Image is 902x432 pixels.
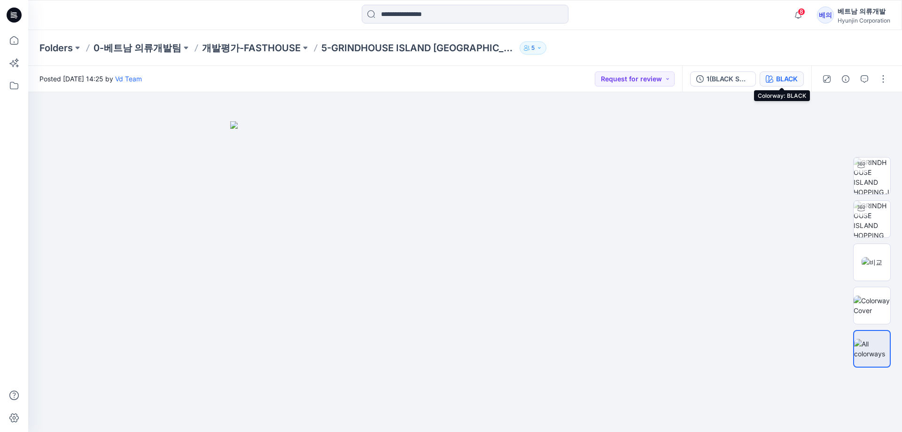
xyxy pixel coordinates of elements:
[115,75,142,83] a: Vd Team
[39,74,142,84] span: Posted [DATE] 14:25 by
[690,71,756,86] button: 1(BLACK SUB) GRINDHOUSE ISLAND HOPPING JERSEY + 1 PANT
[854,296,890,315] img: Colorway Cover
[202,41,301,55] a: 개발평가-FASTHOUSE
[321,41,516,55] p: 5-GRINDHOUSE ISLAND [GEOGRAPHIC_DATA]
[93,41,181,55] a: 0-베트남 의류개발팀
[39,41,73,55] a: Folders
[838,17,890,24] div: Hyunjin Corporation
[817,7,834,24] div: 베의
[798,8,805,16] span: 8
[854,201,890,237] img: GRINDHOUSE ISLAND HOPPING SET
[760,71,804,86] button: BLACK
[531,43,535,53] p: 5
[862,257,882,267] img: 비교
[854,339,890,359] img: All colorways
[776,74,798,84] div: BLACK
[707,74,750,84] div: 1(BLACK SUB) GRINDHOUSE ISLAND HOPPING JERSEY + 1 PANT
[838,71,853,86] button: Details
[854,157,890,194] img: GRINDHOUSE ISLAND HOPPING J
[520,41,546,55] button: 5
[838,6,890,17] div: 베트남 의류개발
